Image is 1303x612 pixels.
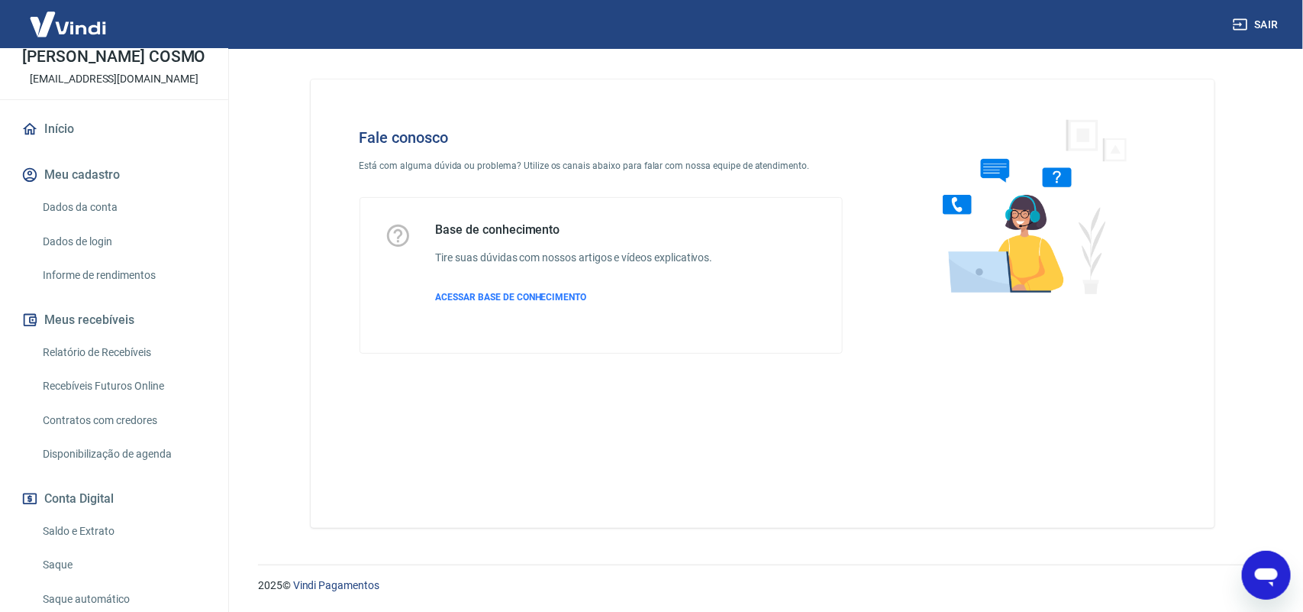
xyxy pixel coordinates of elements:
[436,290,713,304] a: ACESSAR BASE DE CONHECIMENTO
[37,516,210,547] a: Saldo e Extrato
[18,158,210,192] button: Meu cadastro
[1230,11,1285,39] button: Sair
[258,578,1266,594] p: 2025 ©
[360,159,843,173] p: Está com alguma dúvida ou problema? Utilize os canais abaixo para falar com nossa equipe de atend...
[18,303,210,337] button: Meus recebíveis
[37,226,210,257] a: Dados de login
[436,250,713,266] h6: Tire suas dúvidas com nossos artigos e vídeos explicativos.
[18,482,210,516] button: Conta Digital
[360,128,843,147] h4: Fale conosco
[37,260,210,291] a: Informe de rendimentos
[436,222,713,238] h5: Base de conhecimento
[37,405,210,436] a: Contratos com credores
[912,104,1144,308] img: Fale conosco
[18,112,210,146] a: Início
[37,192,210,223] a: Dados da conta
[12,33,216,65] p: [PERSON_NAME] [PERSON_NAME] COSMO
[18,1,118,47] img: Vindi
[436,292,587,303] span: ACESSAR BASE DE CONHECIMENTO
[1242,551,1291,600] iframe: Botão para abrir a janela de mensagens, conversa em andamento
[37,337,210,368] a: Relatório de Recebíveis
[293,579,379,591] a: Vindi Pagamentos
[37,439,210,470] a: Disponibilização de agenda
[37,549,210,581] a: Saque
[37,371,210,402] a: Recebíveis Futuros Online
[30,71,198,87] p: [EMAIL_ADDRESS][DOMAIN_NAME]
